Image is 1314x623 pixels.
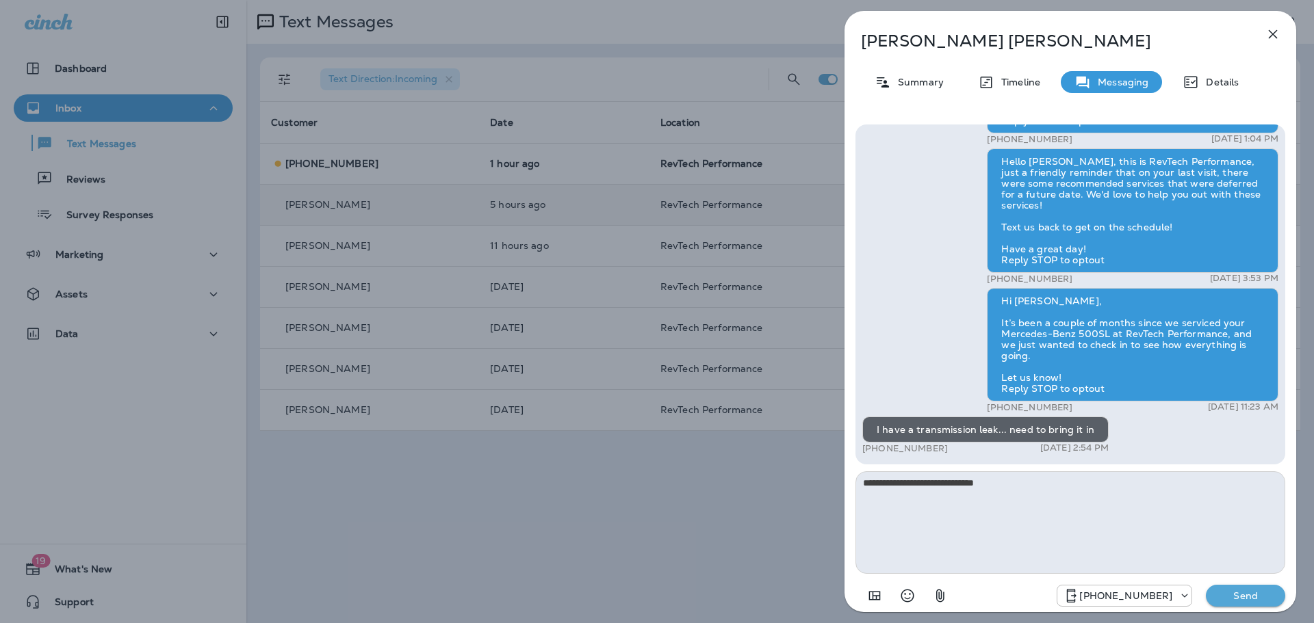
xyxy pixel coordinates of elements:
[861,582,888,609] button: Add in a premade template
[1040,442,1109,453] p: [DATE] 2:54 PM
[894,582,921,609] button: Select an emoji
[1217,589,1274,602] p: Send
[1208,401,1278,412] p: [DATE] 11:23 AM
[1079,590,1172,601] p: [PHONE_NUMBER]
[987,148,1278,273] div: Hello [PERSON_NAME], this is RevTech Performance, just a friendly reminder that on your last visi...
[1057,587,1191,604] div: +1 (571) 520-7309
[1199,77,1239,88] p: Details
[987,133,1072,145] p: [PHONE_NUMBER]
[987,288,1278,401] div: Hi [PERSON_NAME], It’s been a couple of months since we serviced your Mercedes-Benz 500SL at RevT...
[1211,133,1278,144] p: [DATE] 1:04 PM
[891,77,944,88] p: Summary
[987,273,1072,284] p: [PHONE_NUMBER]
[1206,585,1285,607] button: Send
[1091,77,1148,88] p: Messaging
[987,401,1072,413] p: [PHONE_NUMBER]
[862,442,948,454] p: [PHONE_NUMBER]
[1210,273,1278,284] p: [DATE] 3:53 PM
[862,416,1109,442] div: I have a transmission leak... need to bring it in
[861,31,1235,51] p: [PERSON_NAME] [PERSON_NAME]
[994,77,1040,88] p: Timeline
